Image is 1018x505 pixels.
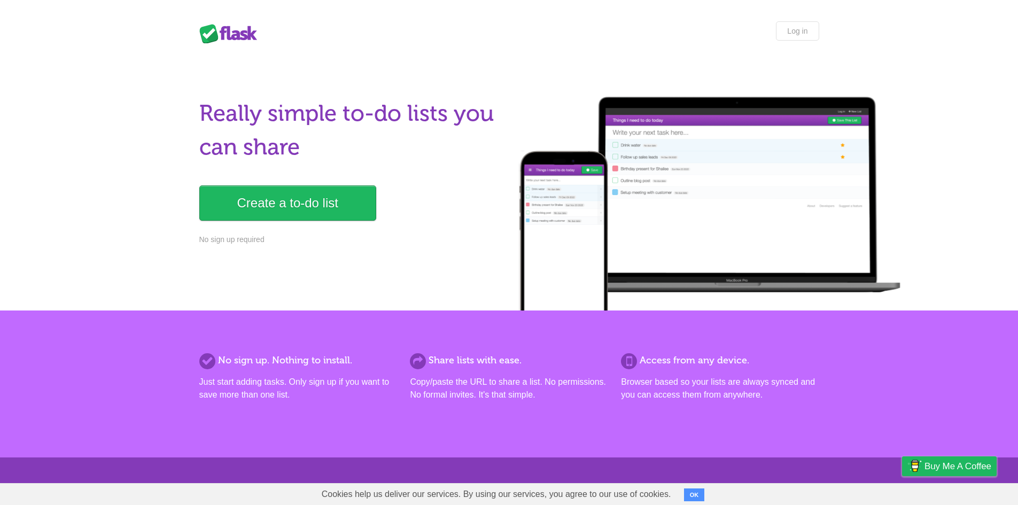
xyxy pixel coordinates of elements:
[907,457,922,475] img: Buy me a coffee
[199,376,397,401] p: Just start adding tasks. Only sign up if you want to save more than one list.
[684,488,705,501] button: OK
[199,24,263,43] div: Flask Lists
[199,353,397,368] h2: No sign up. Nothing to install.
[776,21,819,41] a: Log in
[410,353,608,368] h2: Share lists with ease.
[311,484,682,505] span: Cookies help us deliver our services. By using our services, you agree to our use of cookies.
[199,185,376,221] a: Create a to-do list
[199,97,503,164] h1: Really simple to-do lists you can share
[621,376,819,401] p: Browser based so your lists are always synced and you can access them from anywhere.
[924,457,991,476] span: Buy me a coffee
[199,234,503,245] p: No sign up required
[902,456,997,476] a: Buy me a coffee
[621,353,819,368] h2: Access from any device.
[410,376,608,401] p: Copy/paste the URL to share a list. No permissions. No formal invites. It's that simple.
